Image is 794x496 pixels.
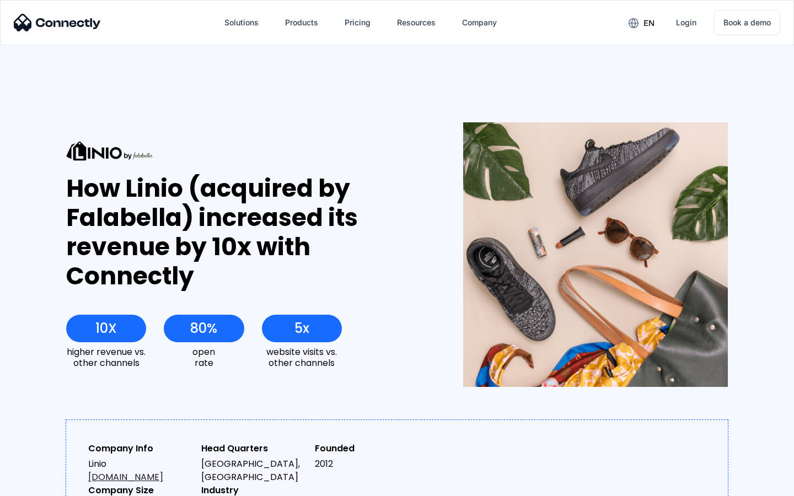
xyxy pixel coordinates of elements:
a: Book a demo [714,10,780,35]
img: Connectly Logo [14,14,101,31]
div: 80% [190,321,217,336]
div: open rate [164,347,244,368]
div: Login [676,15,696,30]
div: higher revenue vs. other channels [66,347,146,368]
div: website visits vs. other channels [262,347,342,368]
div: Head Quarters [201,442,305,455]
div: 10X [95,321,117,336]
div: 5x [294,321,309,336]
div: Solutions [224,15,259,30]
a: Pricing [336,9,379,36]
div: Founded [315,442,419,455]
ul: Language list [22,477,66,492]
div: Resources [397,15,436,30]
a: [DOMAIN_NAME] [88,471,163,483]
div: Company Info [88,442,192,455]
div: How Linio (acquired by Falabella) increased its revenue by 10x with Connectly [66,174,423,290]
div: en [643,15,654,31]
a: Login [667,9,705,36]
div: Company [462,15,497,30]
div: Pricing [345,15,371,30]
div: Products [285,15,318,30]
div: [GEOGRAPHIC_DATA], [GEOGRAPHIC_DATA] [201,457,305,484]
div: 2012 [315,457,419,471]
div: Linio [88,457,192,484]
aside: Language selected: English [11,477,66,492]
